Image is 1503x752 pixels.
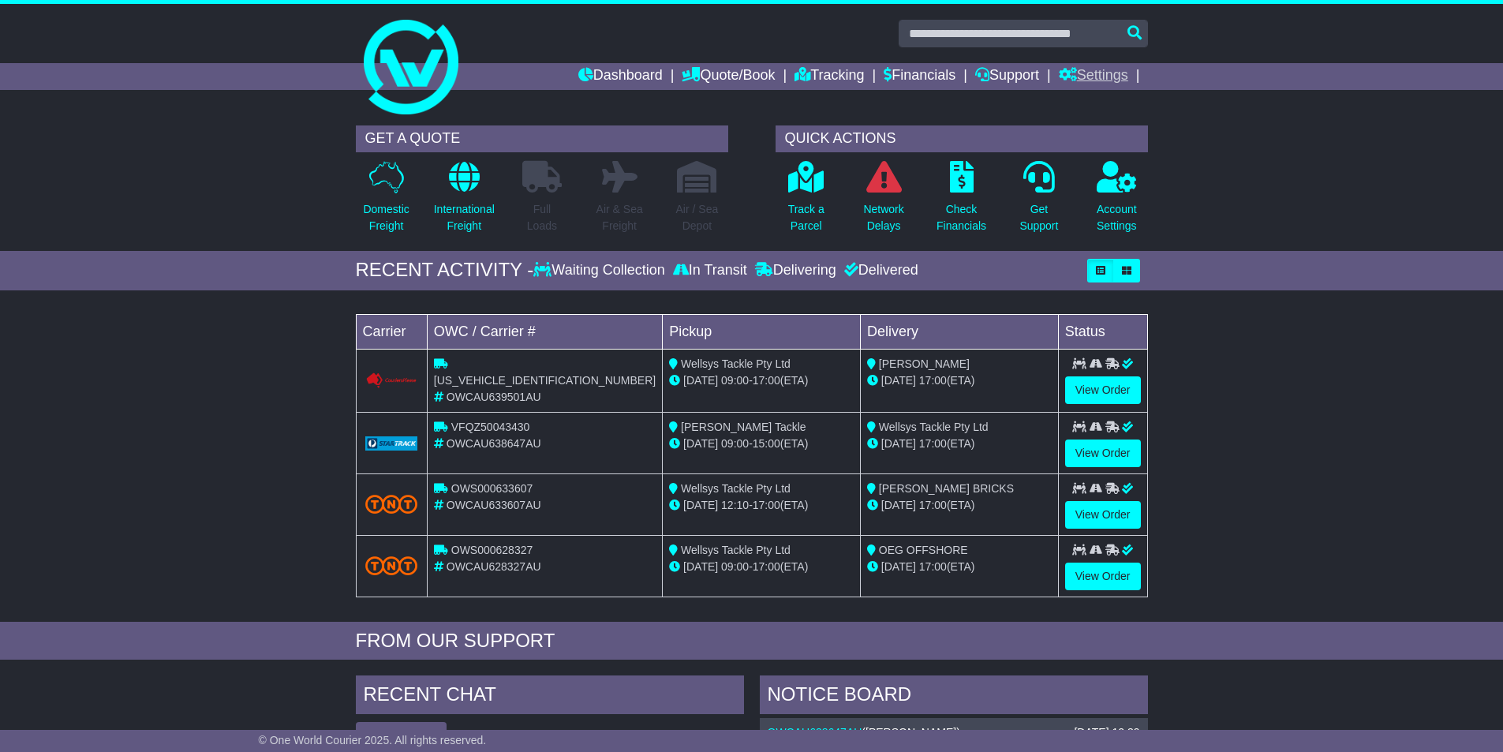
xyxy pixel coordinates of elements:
[863,201,903,234] p: Network Delays
[753,499,780,511] span: 17:00
[669,262,751,279] div: In Transit
[669,436,854,452] div: - (ETA)
[683,437,718,450] span: [DATE]
[447,499,541,511] span: OWCAU633607AU
[1096,160,1138,243] a: AccountSettings
[867,559,1052,575] div: (ETA)
[879,421,989,433] span: Wellsys Tackle Pty Ltd
[881,437,916,450] span: [DATE]
[578,63,663,90] a: Dashboard
[879,482,1014,495] span: [PERSON_NAME] BRICKS
[787,160,825,243] a: Track aParcel
[356,630,1148,653] div: FROM OUR SUPPORT
[681,421,806,433] span: [PERSON_NAME] Tackle
[768,726,1140,739] div: ( )
[721,499,749,511] span: 12:10
[753,437,780,450] span: 15:00
[447,560,541,573] span: OWCAU628327AU
[1097,201,1137,234] p: Account Settings
[683,374,718,387] span: [DATE]
[433,160,495,243] a: InternationalFreight
[663,314,861,349] td: Pickup
[451,482,533,495] span: OWS000633607
[867,372,1052,389] div: (ETA)
[721,560,749,573] span: 09:00
[937,201,986,234] p: Check Financials
[682,63,775,90] a: Quote/Book
[451,544,533,556] span: OWS000628327
[427,314,662,349] td: OWC / Carrier #
[879,544,968,556] span: OEG OFFSHORE
[867,436,1052,452] div: (ETA)
[751,262,840,279] div: Delivering
[363,201,409,234] p: Domestic Freight
[753,374,780,387] span: 17:00
[669,559,854,575] div: - (ETA)
[884,63,955,90] a: Financials
[683,560,718,573] span: [DATE]
[919,374,947,387] span: 17:00
[1065,563,1141,590] a: View Order
[1065,440,1141,467] a: View Order
[447,391,541,403] span: OWCAU639501AU
[794,63,864,90] a: Tracking
[434,201,495,234] p: International Freight
[365,495,417,514] img: TNT_Domestic.png
[975,63,1039,90] a: Support
[356,314,427,349] td: Carrier
[365,372,417,389] img: Couriers_Please.png
[365,436,417,451] img: GetCarrierServiceLogo
[776,125,1148,152] div: QUICK ACTIONS
[1065,376,1141,404] a: View Order
[533,262,668,279] div: Waiting Collection
[866,726,956,739] span: [PERSON_NAME]
[356,125,728,152] div: GET A QUOTE
[879,357,970,370] span: [PERSON_NAME]
[681,544,791,556] span: Wellsys Tackle Pty Ltd
[365,556,417,575] img: TNT_Domestic.png
[862,160,904,243] a: NetworkDelays
[753,560,780,573] span: 17:00
[881,374,916,387] span: [DATE]
[860,314,1058,349] td: Delivery
[1065,501,1141,529] a: View Order
[1019,160,1059,243] a: GetSupport
[721,374,749,387] span: 09:00
[881,499,916,511] span: [DATE]
[768,726,862,739] a: OWCAU638647AU
[1058,314,1147,349] td: Status
[356,259,534,282] div: RECENT ACTIVITY -
[447,437,541,450] span: OWCAU638647AU
[669,372,854,389] div: - (ETA)
[936,160,987,243] a: CheckFinancials
[1059,63,1128,90] a: Settings
[919,499,947,511] span: 17:00
[683,499,718,511] span: [DATE]
[919,437,947,450] span: 17:00
[434,374,656,387] span: [US_VEHICLE_IDENTIFICATION_NUMBER]
[919,560,947,573] span: 17:00
[451,421,530,433] span: VFQZ50043430
[681,482,791,495] span: Wellsys Tackle Pty Ltd
[356,722,447,750] button: View All Chats
[362,160,409,243] a: DomesticFreight
[867,497,1052,514] div: (ETA)
[881,560,916,573] span: [DATE]
[681,357,791,370] span: Wellsys Tackle Pty Ltd
[522,201,562,234] p: Full Loads
[721,437,749,450] span: 09:00
[669,497,854,514] div: - (ETA)
[1019,201,1058,234] p: Get Support
[596,201,643,234] p: Air & Sea Freight
[1074,726,1139,739] div: [DATE] 12:39
[676,201,719,234] p: Air / Sea Depot
[760,675,1148,718] div: NOTICE BOARD
[356,675,744,718] div: RECENT CHAT
[840,262,918,279] div: Delivered
[788,201,824,234] p: Track a Parcel
[259,734,487,746] span: © One World Courier 2025. All rights reserved.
